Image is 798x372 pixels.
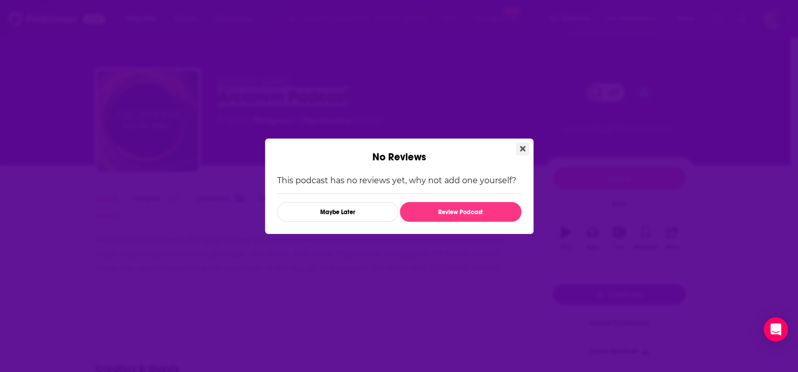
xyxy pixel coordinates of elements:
button: Review Podcast [400,202,521,222]
p: This podcast has no reviews yet, why not add one yourself? [277,176,521,185]
button: Maybe Later [277,202,398,222]
div: No Reviews [265,139,534,163]
div: Open Intercom Messenger [764,317,788,342]
button: Close [516,143,529,155]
